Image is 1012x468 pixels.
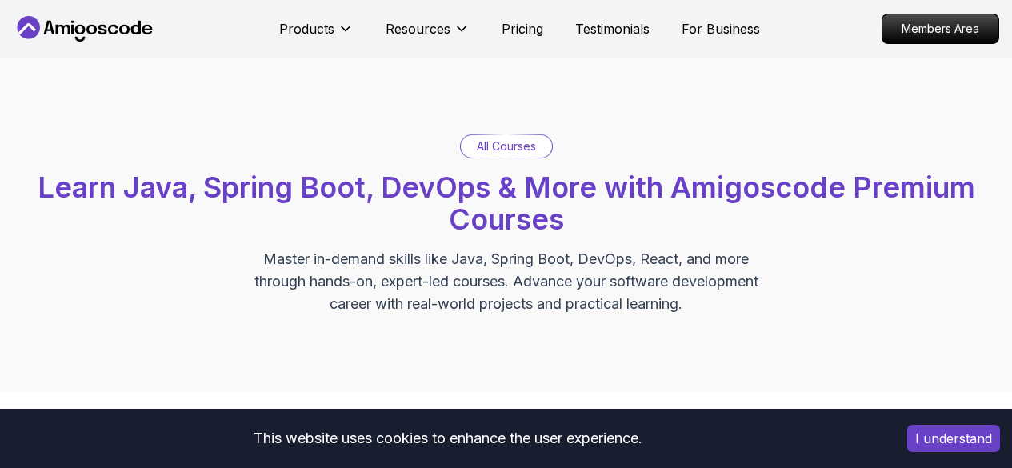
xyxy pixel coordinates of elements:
button: Resources [386,19,470,51]
a: Pricing [502,19,543,38]
span: Learn Java, Spring Boot, DevOps & More with Amigoscode Premium Courses [38,170,975,237]
p: Products [279,19,334,38]
button: Accept cookies [907,425,1000,452]
p: Master in-demand skills like Java, Spring Boot, DevOps, React, and more through hands-on, expert-... [238,248,775,315]
div: This website uses cookies to enhance the user experience. [12,421,883,456]
a: Members Area [882,14,999,44]
p: All Courses [477,138,536,154]
button: Products [279,19,354,51]
a: For Business [682,19,760,38]
p: Members Area [882,14,998,43]
p: Resources [386,19,450,38]
a: Testimonials [575,19,650,38]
